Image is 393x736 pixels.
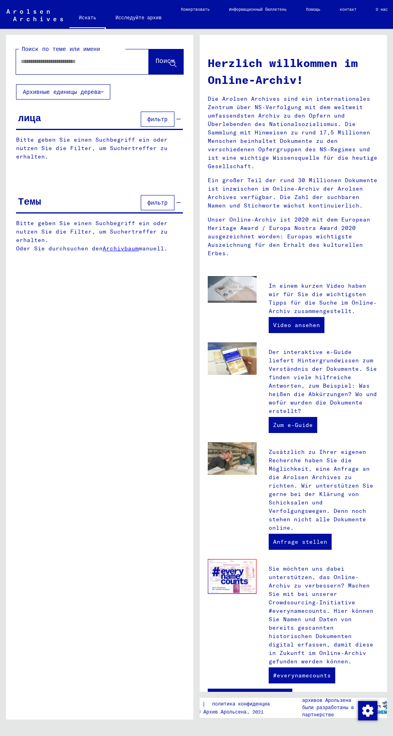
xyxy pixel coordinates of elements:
a: Archivbaum [103,245,139,252]
img: Arolsen_neg.svg [6,9,63,21]
font: Поиск по теме или имени [22,45,100,53]
font: Поиск [156,57,175,65]
img: inquiries.jpg [208,442,257,475]
button: фильтр [141,112,174,127]
p: Zusätzlich zu Ihrer eigenen Recherche haben Sie die Möglichkeit, eine Anfrage an die Arolsen Arch... [269,448,379,532]
a: #everynamecounts [269,667,335,683]
p: Sie möchten uns dabei unterstützen, das Online-Archiv zu verbessern? Machen Sie mit bei unserer C... [269,565,379,666]
button: Архивные единицы дерева [16,84,110,100]
font: О нас [376,7,388,12]
a: UNESCO-Website öffnen [208,689,292,705]
p: Bitte geben Sie einen Suchbegriff ein oder nutzen Sie die Filter, um Suchertreffer zu erhalten. O... [16,219,183,253]
a: Video ansehen [269,317,324,333]
img: video.jpg [208,276,257,303]
a: политика конфиденциальности [206,700,300,708]
img: enc.jpg [208,559,257,594]
font: Copyright © Архив Арольсена, 2021 [170,709,263,715]
a: Zum e-Guide [269,417,317,433]
p: Die Arolsen Archives sind ein internationales Zentrum über NS-Verfolgung mit dem weltweit umfasse... [208,95,379,171]
button: фильтр [141,195,174,210]
font: Информационный бюллетень [229,7,287,12]
img: Изменить согласие [358,701,377,720]
p: In einem kurzen Video haben wir für Sie die wichtigsten Tipps für die Suche im Online-Archiv zusa... [269,282,379,315]
font: лица [18,112,41,124]
font: политика конфиденциальности [212,701,290,707]
button: Поиск [149,49,183,74]
font: Архивные единицы дерева [23,88,101,96]
font: | [202,700,206,708]
font: фильтр [148,116,168,123]
font: контакт [340,7,357,12]
img: eguide.jpg [208,342,257,375]
a: Anfrage stellen [269,534,332,550]
a: Исследуйте архив [106,8,171,27]
font: были разработаны в партнерстве [PERSON_NAME] [302,704,354,725]
font: Пожертвовать [181,7,210,12]
font: Искать [79,14,96,20]
font: Помощь [306,7,320,12]
div: Изменить согласие [358,701,377,720]
p: Ein großer Teil der rund 30 Millionen Dokumente ist inzwischen im Online-Archiv der Arolsen Archi... [208,176,379,210]
p: Der interaktive e-Guide liefert Hintergrundwissen zum Verständnis der Dokumente. Sie finden viele... [269,348,379,415]
a: Искать [69,8,106,29]
font: Исследуйте архив [115,14,162,20]
h1: Herzlich willkommen im Online-Archiv! [208,55,379,88]
font: фильтр [148,199,168,206]
font: Темы [18,195,41,207]
p: Unser Online-Archiv ist 2020 mit dem European Heritage Award / Europa Nostra Award 2020 ausgezeic... [208,216,379,258]
p: Bitte geben Sie einen Suchbegriff ein oder nutzen Sie die Filter, um Suchertreffer zu erhalten. [16,136,183,161]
